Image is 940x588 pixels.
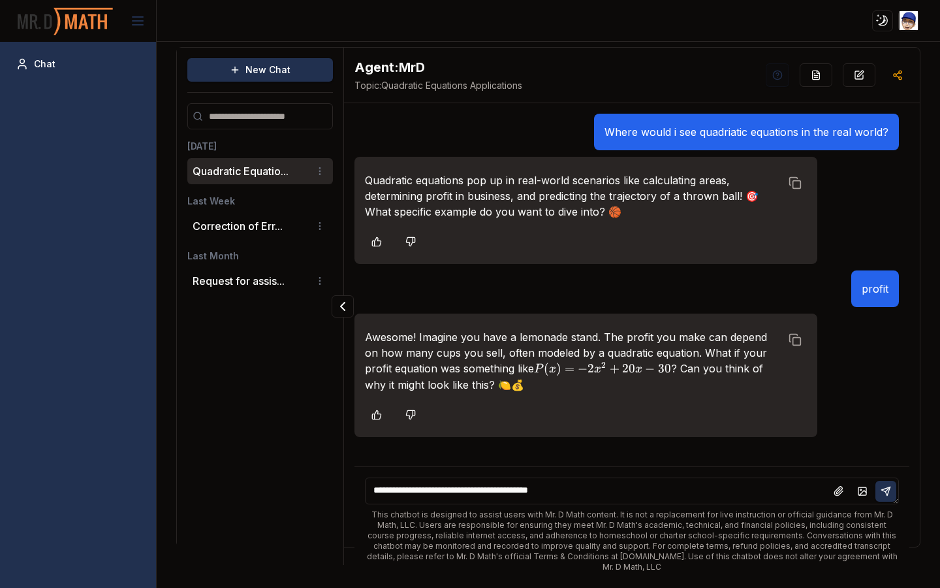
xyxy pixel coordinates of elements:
span: ( [544,361,549,376]
button: New Chat [187,58,333,82]
p: Where would i see quadriatic equations in the real world? [604,124,888,140]
h3: Last Week [187,195,333,208]
div: This chatbot is designed to assist users with Mr. D Math content. It is not a replacement for liv... [365,510,899,572]
button: Help Videos [766,63,789,87]
span: x [635,363,642,375]
h3: [DATE] [187,140,333,153]
span: − [578,361,587,376]
span: x [594,363,601,375]
span: = [565,361,574,376]
span: 2 [587,361,594,376]
h3: Last Month [187,250,333,263]
p: Quadratic equations pop up in real-world scenarios like calculating areas, determining profit in ... [365,172,781,220]
p: profit [862,281,888,297]
button: Quadratic Equatio... [193,163,289,179]
button: Conversation options [312,218,328,234]
button: Re-Fill Questions [800,63,832,87]
span: P [534,363,542,375]
span: 20 [622,361,635,376]
span: 30 [658,361,671,376]
span: − [645,361,655,376]
span: x [549,363,556,375]
a: Chat [10,52,146,76]
h2: MrD [354,58,522,76]
span: 2 [601,360,606,370]
span: + [610,361,619,376]
img: PromptOwl [16,4,114,39]
button: Correction of Err... [193,218,283,234]
p: Awesome! Imagine you have a lemonade stand. The profit you make can depend on how many cups you s... [365,329,781,393]
img: ACg8ocIO2841Mozcr1gHaM9IgppFxCZO92R4mcj8c4yRSndqSay5Yao=s96-c [900,11,918,30]
span: Quadratic Equations Applications [354,79,522,92]
span: ) [556,361,561,376]
button: Conversation options [312,273,328,289]
button: Collapse panel [332,295,354,318]
button: Conversation options [312,163,328,179]
span: Chat [34,57,55,71]
button: Request for assis... [193,273,285,289]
